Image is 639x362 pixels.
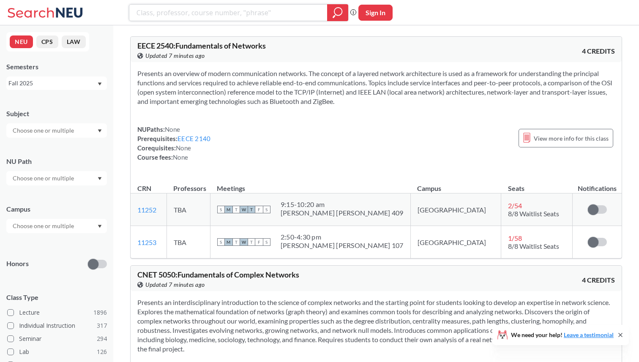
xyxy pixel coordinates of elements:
td: TBA [167,193,210,226]
span: 8/8 Waitlist Seats [508,210,559,218]
span: S [263,238,270,246]
a: 11252 [137,206,156,214]
span: Updated 7 minutes ago [145,280,205,289]
span: T [232,206,240,213]
div: Fall 2025Dropdown arrow [6,76,107,90]
span: 1896 [93,308,107,317]
span: F [255,206,263,213]
svg: Dropdown arrow [98,225,102,228]
th: Campus [410,175,501,193]
span: 4 CREDITS [582,46,615,56]
span: 294 [97,334,107,343]
button: LAW [62,35,86,48]
span: T [248,238,255,246]
span: M [225,206,232,213]
td: [GEOGRAPHIC_DATA] [410,226,501,259]
div: magnifying glass [327,4,348,21]
div: Dropdown arrow [6,171,107,185]
span: We need your help! [511,332,614,338]
span: CNET 5050 : Fundamentals of Complex Networks [137,270,299,279]
label: Seminar [7,333,107,344]
svg: magnifying glass [333,7,343,19]
div: CRN [137,184,151,193]
td: TBA [167,226,210,259]
div: Subject [6,109,107,118]
span: None [173,153,188,161]
div: Dropdown arrow [6,219,107,233]
div: 2:50 - 4:30 pm [281,233,404,241]
button: Sign In [358,5,393,21]
span: F [255,238,263,246]
span: 2 / 54 [508,201,522,210]
div: NU Path [6,157,107,166]
span: Class Type [6,293,107,302]
a: Leave a testimonial [564,331,614,338]
svg: Dropdown arrow [98,82,102,86]
div: NUPaths: Prerequisites: Corequisites: Course fees: [137,125,210,162]
span: 317 [97,321,107,330]
span: View more info for this class [534,133,609,144]
td: [GEOGRAPHIC_DATA] [410,193,501,226]
label: Individual Instruction [7,320,107,331]
button: NEU [10,35,33,48]
th: Meetings [210,175,410,193]
span: T [248,206,255,213]
button: CPS [36,35,58,48]
a: 11253 [137,238,156,246]
span: 4 CREDITS [582,275,615,285]
span: S [217,238,225,246]
span: Updated 7 minutes ago [145,51,205,60]
span: W [240,238,248,246]
div: 9:15 - 10:20 am [281,200,404,209]
span: T [232,238,240,246]
section: Presents an interdisciplinary introduction to the science of complex networks and the starting po... [137,298,615,354]
input: Choose one or multiple [8,125,79,136]
th: Seats [501,175,573,193]
span: S [217,206,225,213]
span: None [176,144,191,152]
span: EECE 2540 : Fundamentals of Networks [137,41,266,50]
a: EECE 2140 [177,135,210,142]
span: M [225,238,232,246]
input: Choose one or multiple [8,173,79,183]
span: S [263,206,270,213]
span: 126 [97,347,107,357]
span: W [240,206,248,213]
p: Honors [6,259,29,269]
div: [PERSON_NAME] [PERSON_NAME] 107 [281,241,404,250]
div: Semesters [6,62,107,71]
div: Dropdown arrow [6,123,107,138]
div: Campus [6,204,107,214]
span: 1 / 58 [508,234,522,242]
div: Fall 2025 [8,79,97,88]
input: Class, professor, course number, "phrase" [136,5,321,20]
th: Professors [167,175,210,193]
th: Notifications [573,175,622,193]
svg: Dropdown arrow [98,177,102,180]
div: [PERSON_NAME] [PERSON_NAME] 409 [281,209,404,217]
label: Lecture [7,307,107,318]
span: None [165,125,180,133]
svg: Dropdown arrow [98,129,102,133]
label: Lab [7,346,107,357]
section: Presents an overview of modern communication networks. The concept of a layered network architect... [137,69,615,106]
input: Choose one or multiple [8,221,79,231]
span: 8/8 Waitlist Seats [508,242,559,250]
